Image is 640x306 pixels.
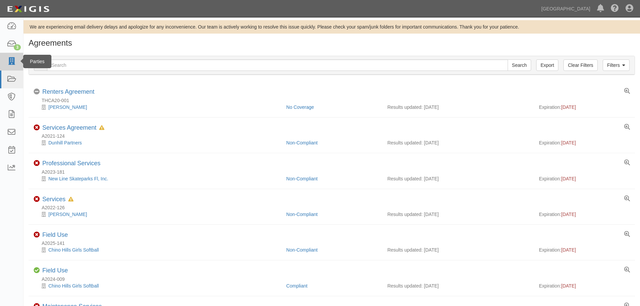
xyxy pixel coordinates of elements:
[561,176,576,181] span: [DATE]
[34,267,40,273] i: Compliant
[48,140,82,145] a: Dunhill Partners
[561,212,576,217] span: [DATE]
[42,124,104,132] div: Services Agreement
[42,231,68,239] div: Field Use
[42,231,68,238] a: Field Use
[34,175,281,182] div: New Line Skateparks Fl, Inc.
[539,211,630,218] div: Expiration:
[387,139,529,146] div: Results updated: [DATE]
[539,139,630,146] div: Expiration:
[34,104,281,111] div: Cherie Wood
[34,196,40,202] i: Non-Compliant
[387,211,529,218] div: Results updated: [DATE]
[286,140,317,145] a: Non-Compliant
[29,39,635,47] h1: Agreements
[624,231,630,237] a: View results summary
[34,276,635,282] div: A2024-009
[42,196,66,203] a: Services
[539,175,630,182] div: Expiration:
[286,283,307,289] a: Compliant
[603,59,630,71] a: Filters
[508,59,531,71] input: Search
[34,282,281,289] div: Chino Hills Girls Softball
[624,196,630,202] a: View results summary
[624,160,630,166] a: View results summary
[561,140,576,145] span: [DATE]
[387,175,529,182] div: Results updated: [DATE]
[624,267,630,273] a: View results summary
[561,104,576,110] span: [DATE]
[48,104,87,110] a: [PERSON_NAME]
[34,97,635,104] div: THCA20-001
[48,283,99,289] a: Chino Hills Girls Softball
[42,196,74,203] div: Services
[23,55,51,68] div: Parties
[624,88,630,94] a: View results summary
[563,59,597,71] a: Clear Filters
[42,160,100,167] a: Professional Services
[624,124,630,130] a: View results summary
[24,24,640,30] div: We are experiencing email delivery delays and apologize for any inconvenience. Our team is active...
[539,247,630,253] div: Expiration:
[34,139,281,146] div: Dunhill Partners
[387,247,529,253] div: Results updated: [DATE]
[34,89,40,95] i: No Coverage
[42,267,68,274] a: Field Use
[48,212,87,217] a: [PERSON_NAME]
[34,204,635,211] div: A2022-126
[387,104,529,111] div: Results updated: [DATE]
[34,125,40,131] i: Non-Compliant
[536,59,558,71] a: Export
[286,212,317,217] a: Non-Compliant
[34,160,40,166] i: Non-Compliant
[14,44,21,50] div: 3
[538,2,594,15] a: [GEOGRAPHIC_DATA]
[561,283,576,289] span: [DATE]
[34,169,635,175] div: A2023-181
[286,247,317,253] a: Non-Compliant
[539,104,630,111] div: Expiration:
[34,240,635,247] div: A2025-141
[42,124,96,131] a: Services Agreement
[48,247,99,253] a: Chino Hills Girls Softball
[34,247,281,253] div: Chino Hills Girls Softball
[539,282,630,289] div: Expiration:
[34,133,635,139] div: A2021-124
[34,232,40,238] i: Non-Compliant
[34,211,281,218] div: Dudek
[68,197,74,202] i: In Default since 09/18/2024
[611,5,619,13] i: Help Center - Complianz
[42,88,94,95] a: Renters Agreement
[387,282,529,289] div: Results updated: [DATE]
[47,59,508,71] input: Search
[99,126,104,130] i: In Default since 07/07/2025
[48,176,108,181] a: New Line Skateparks Fl, Inc.
[561,247,576,253] span: [DATE]
[5,3,51,15] img: logo-5460c22ac91f19d4615b14bd174203de0afe785f0fc80cf4dbbc73dc1793850b.png
[286,104,314,110] a: No Coverage
[42,88,94,96] div: Renters Agreement
[286,176,317,181] a: Non-Compliant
